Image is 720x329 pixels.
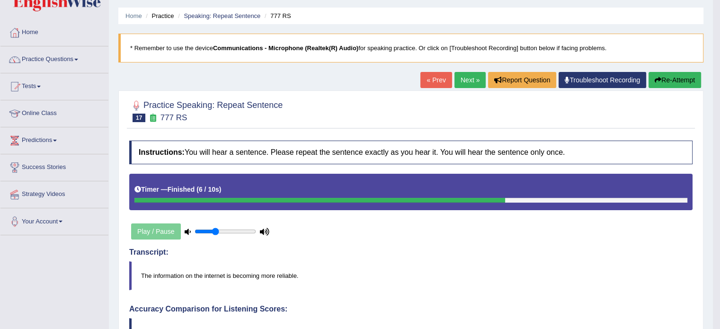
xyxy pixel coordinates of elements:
a: Practice Questions [0,46,108,70]
li: 777 RS [262,11,291,20]
a: Predictions [0,127,108,151]
a: Speaking: Repeat Sentence [184,12,260,19]
a: Success Stories [0,154,108,178]
b: ( [196,186,199,193]
small: 777 RS [160,113,187,122]
blockquote: * Remember to use the device for speaking practice. Or click on [Troubleshoot Recording] button b... [118,34,703,62]
a: Next » [454,72,486,88]
a: Online Class [0,100,108,124]
h4: Accuracy Comparison for Listening Scores: [129,305,693,313]
a: « Prev [420,72,452,88]
a: Your Account [0,208,108,232]
h2: Practice Speaking: Repeat Sentence [129,98,283,122]
b: Finished [168,186,195,193]
li: Practice [143,11,174,20]
span: 17 [133,114,145,122]
b: Instructions: [139,148,185,156]
blockquote: The information on the internet is becoming more reliable. [129,261,693,290]
small: Exam occurring question [148,114,158,123]
b: ) [219,186,222,193]
h5: Timer — [134,186,221,193]
a: Strategy Videos [0,181,108,205]
h4: You will hear a sentence. Please repeat the sentence exactly as you hear it. You will hear the se... [129,141,693,164]
h4: Transcript: [129,248,693,257]
button: Report Question [488,72,556,88]
button: Re-Attempt [649,72,701,88]
a: Home [125,12,142,19]
a: Tests [0,73,108,97]
b: 6 / 10s [199,186,219,193]
b: Communications - Microphone (Realtek(R) Audio) [213,44,358,52]
a: Troubleshoot Recording [559,72,646,88]
a: Home [0,19,108,43]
